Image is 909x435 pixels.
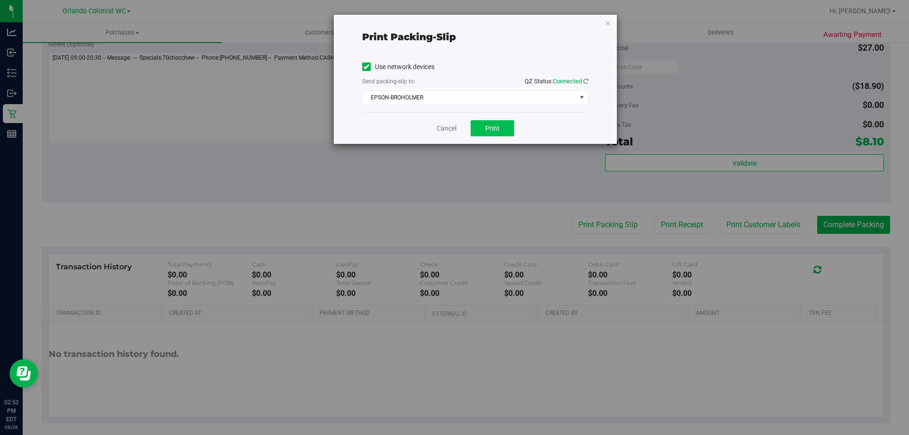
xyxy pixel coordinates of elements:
span: EPSON-BROHOLMER [363,91,576,104]
button: Print [471,120,514,136]
label: Send packing-slip to: [362,77,415,86]
span: QZ Status: [525,78,588,85]
span: Print packing-slip [362,31,456,43]
a: Cancel [437,124,456,133]
label: Use network devices [362,62,435,72]
span: Print [485,124,499,132]
span: Connected [553,78,582,85]
iframe: Resource center [9,359,38,388]
span: select [576,91,588,104]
